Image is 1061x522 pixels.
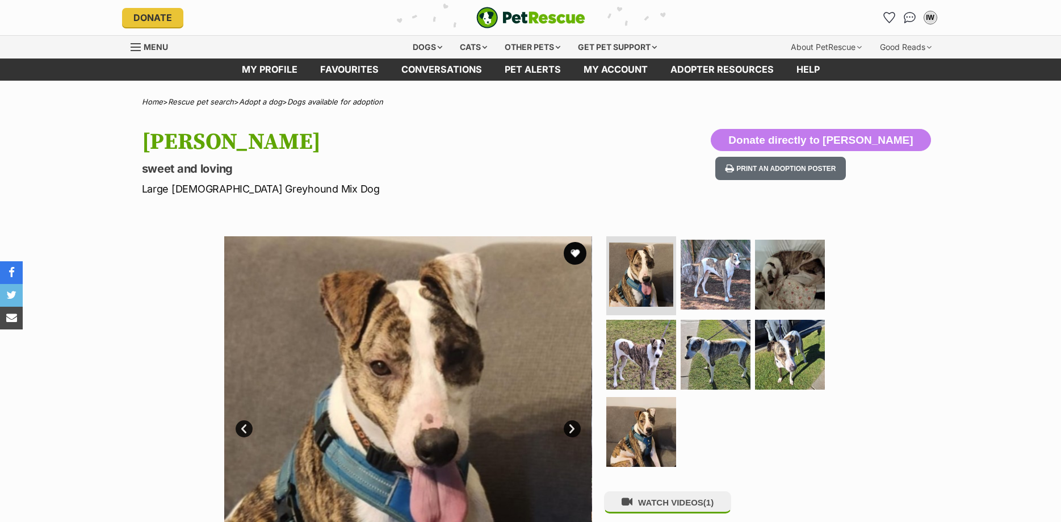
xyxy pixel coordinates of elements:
[783,36,870,59] div: About PetRescue
[142,97,163,106] a: Home
[497,36,568,59] div: Other pets
[711,129,930,152] button: Donate directly to [PERSON_NAME]
[131,36,176,56] a: Menu
[405,36,450,59] div: Dogs
[703,498,714,507] span: (1)
[904,12,916,23] img: chat-41dd97257d64d25036548639549fe6c8038ab92f7586957e7f3b1b290dea8141.svg
[659,59,785,81] a: Adopter resources
[604,491,731,513] button: WATCH VIDEOS(1)
[142,129,622,155] h1: [PERSON_NAME]
[880,9,940,27] ul: Account quick links
[681,320,750,390] img: Photo of Ollie
[755,320,825,390] img: Photo of Ollie
[309,59,390,81] a: Favourites
[921,9,940,27] button: My account
[880,9,899,27] a: Favourites
[572,59,659,81] a: My account
[476,7,585,28] a: PetRescue
[142,161,622,177] p: sweet and loving
[144,42,168,52] span: Menu
[609,243,673,307] img: Photo of Ollie
[114,98,948,106] div: > > >
[564,242,586,265] button: favourite
[239,97,282,106] a: Adopt a dog
[570,36,665,59] div: Get pet support
[122,8,183,27] a: Donate
[755,240,825,310] img: Photo of Ollie
[236,420,253,437] a: Prev
[452,36,495,59] div: Cats
[606,320,676,390] img: Photo of Ollie
[715,157,846,180] button: Print an adoption poster
[287,97,383,106] a: Dogs available for adoption
[606,397,676,467] img: Photo of Ollie
[390,59,493,81] a: conversations
[925,12,936,23] div: IW
[564,420,581,437] a: Next
[785,59,831,81] a: Help
[476,7,585,28] img: logo-e224e6f780fb5917bec1dbf3a21bbac754714ae5b6737aabdf751b685950b380.svg
[168,97,234,106] a: Rescue pet search
[230,59,309,81] a: My profile
[681,240,750,310] img: Photo of Ollie
[872,36,940,59] div: Good Reads
[142,181,622,197] p: Large [DEMOGRAPHIC_DATA] Greyhound Mix Dog
[901,9,919,27] a: Conversations
[493,59,572,81] a: Pet alerts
